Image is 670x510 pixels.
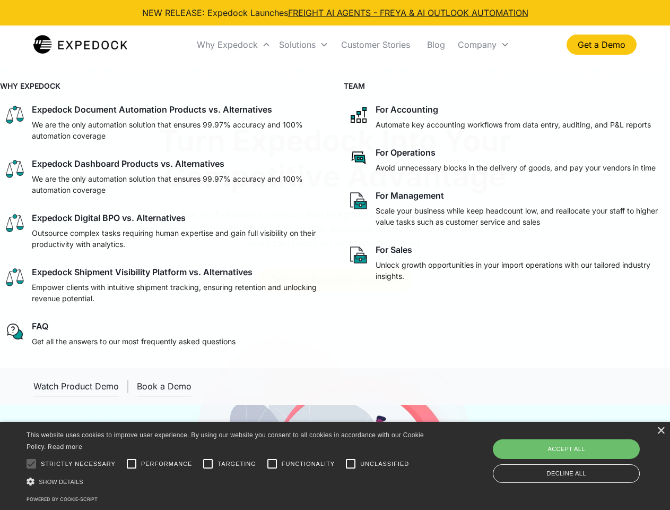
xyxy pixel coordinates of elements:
div: Solutions [279,39,316,50]
span: Strictly necessary [41,460,116,469]
p: Empower clients with intuitive shipment tracking, ensuring retention and unlocking revenue potent... [32,282,323,304]
span: Unclassified [360,460,409,469]
a: Customer Stories [333,27,419,63]
img: scale icon [4,158,25,180]
div: Why Expedock [197,39,258,50]
a: FREIGHT AI AGENTS - FREYA & AI OUTLOOK AUTOMATION [288,7,528,18]
a: Powered by cookie-script [27,496,98,502]
span: Show details [39,479,83,485]
div: Expedock Digital BPO vs. Alternatives [32,212,186,223]
div: Watch Product Demo [33,381,119,392]
span: Targeting [217,460,256,469]
p: Scale your business while keep headcount low, and reallocate your staff to higher value tasks suc... [376,205,666,227]
img: paper and bag icon [348,244,369,266]
div: Company [458,39,497,50]
p: Get all the answers to our most frequently asked questions [32,336,236,347]
img: scale icon [4,267,25,288]
img: regular chat bubble icon [4,321,25,342]
a: open lightbox [33,377,119,396]
div: Show details [27,476,428,487]
a: home [33,34,127,55]
p: Unlock growth opportunities in your import operations with our tailored industry insights. [376,259,666,282]
img: Expedock Logo [33,34,127,55]
p: We are the only automation solution that ensures 99.97% accuracy and 100% automation coverage [32,119,323,141]
a: Blog [419,27,454,63]
img: rectangular chat bubble icon [348,147,369,168]
div: NEW RELEASE: Expedock Launches [142,6,528,19]
img: network like icon [348,104,369,125]
span: Functionality [282,460,335,469]
img: scale icon [4,212,25,234]
div: Company [454,27,514,63]
div: Expedock Dashboard Products vs. Alternatives [32,158,224,169]
div: Why Expedock [193,27,275,63]
p: Outsource complex tasks requiring human expertise and gain full visibility on their productivity ... [32,227,323,250]
div: Solutions [275,27,333,63]
p: We are the only automation solution that ensures 99.97% accuracy and 100% automation coverage [32,173,323,195]
a: Get a Demo [567,35,637,55]
div: FAQ [32,321,48,331]
div: For Sales [376,244,412,255]
div: For Management [376,190,444,201]
a: Book a Demo [137,377,192,396]
p: Automate key accounting workflows from data entry, auditing, and P&L reports [376,119,651,130]
img: scale icon [4,104,25,125]
div: For Accounting [376,104,438,115]
a: Read more [48,443,82,450]
div: Expedock Shipment Visibility Platform vs. Alternatives [32,267,253,277]
span: This website uses cookies to improve user experience. By using our website you consent to all coo... [27,431,424,451]
p: Avoid unnecessary blocks in the delivery of goods, and pay your vendors in time [376,162,656,173]
div: Expedock Document Automation Products vs. Alternatives [32,104,272,115]
img: paper and bag icon [348,190,369,211]
span: Performance [141,460,193,469]
div: Book a Demo [137,381,192,392]
iframe: Chat Widget [493,395,670,510]
div: For Operations [376,147,436,158]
